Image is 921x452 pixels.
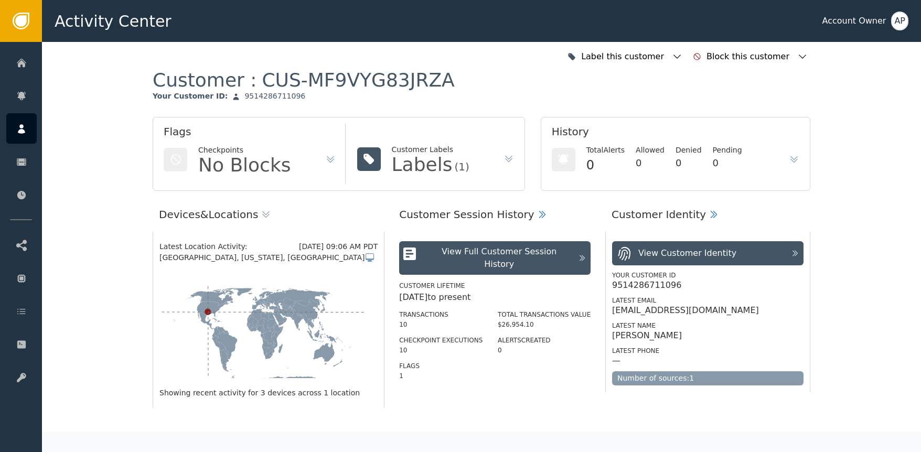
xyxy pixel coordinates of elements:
div: Pending [713,145,742,156]
div: [PERSON_NAME] [612,330,682,341]
span: Activity Center [55,9,172,33]
button: Label this customer [565,45,685,68]
div: Latest Name [612,321,804,330]
div: 9514286711096 [244,92,305,101]
div: 0 [636,156,665,170]
div: Latest Email [612,296,804,305]
div: Denied [676,145,702,156]
div: Label this customer [581,50,667,63]
div: Allowed [636,145,665,156]
div: [DATE] 09:06 AM PDT [299,241,378,252]
div: No Blocks [198,156,291,175]
label: Checkpoint Executions [399,337,483,344]
div: Labels [392,155,453,174]
div: Flags [164,124,336,145]
div: — [612,356,620,366]
div: 10 [399,346,483,355]
div: Latest Phone [612,346,804,356]
div: View Full Customer Session History [425,245,573,271]
div: 0 [586,156,625,175]
div: (1) [454,162,469,172]
div: Your Customer ID : [153,92,228,101]
div: 0 [713,156,742,170]
div: Latest Location Activity: [159,241,299,252]
div: Customer Identity [612,207,706,222]
div: Total Alerts [586,145,625,156]
div: Checkpoints [198,145,291,156]
div: $26,954.10 [498,320,591,329]
div: [EMAIL_ADDRESS][DOMAIN_NAME] [612,305,759,316]
label: Flags [399,362,420,370]
label: Alerts Created [498,337,551,344]
div: Block this customer [706,50,792,63]
label: Total Transactions Value [498,311,591,318]
span: [GEOGRAPHIC_DATA], [US_STATE], [GEOGRAPHIC_DATA] [159,252,365,263]
label: Customer Lifetime [399,282,465,289]
div: 10 [399,320,483,329]
div: View Customer Identity [638,247,736,260]
div: History [552,124,799,145]
div: Devices & Locations [159,207,258,222]
div: Customer Labels [392,144,469,155]
button: Block this customer [690,45,810,68]
div: Customer Session History [399,207,534,222]
div: Customer : [153,68,455,92]
div: [DATE] to present [399,291,591,304]
label: Transactions [399,311,448,318]
div: Number of sources: 1 [612,371,804,385]
div: 9514286711096 [612,280,681,290]
div: 0 [498,346,591,355]
button: View Full Customer Session History [399,241,591,275]
div: 1 [399,371,483,381]
div: CUS-MF9VYG83JRZA [262,68,454,92]
div: Account Owner [822,15,886,27]
button: AP [891,12,908,30]
div: 0 [676,156,702,170]
div: Your Customer ID [612,271,804,280]
button: View Customer Identity [612,241,804,265]
div: Showing recent activity for 3 devices across 1 location [159,388,378,399]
